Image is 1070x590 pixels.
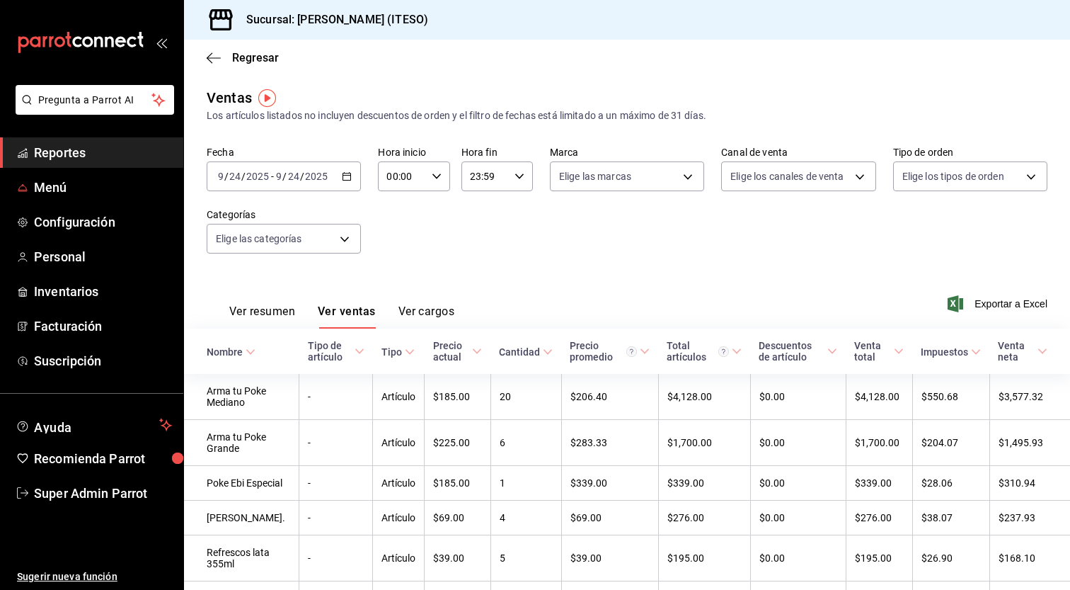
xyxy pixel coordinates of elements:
[184,374,299,420] td: Arma tu Poke Mediano
[989,535,1070,582] td: $168.10
[846,374,912,420] td: $4,128.00
[499,346,540,358] div: Cantidad
[490,535,561,582] td: 5
[299,374,373,420] td: -
[626,346,637,357] svg: Precio promedio = Total artículos / cantidad
[241,171,246,182] span: /
[989,374,1070,420] td: $3,577.32
[156,37,167,48] button: open_drawer_menu
[425,466,491,501] td: $185.00
[490,501,561,535] td: 4
[490,420,561,466] td: 6
[721,147,875,157] label: Canal de venta
[950,295,1047,312] button: Exportar a Excel
[570,340,650,363] span: Precio promedio
[658,374,750,420] td: $4,128.00
[921,346,981,358] span: Impuestos
[854,340,891,363] div: Venta total
[38,93,152,108] span: Pregunta a Parrot AI
[282,171,287,182] span: /
[229,305,295,329] button: Ver resumen
[381,346,415,358] span: Tipo
[34,449,172,468] span: Recomienda Parrot
[846,535,912,582] td: $195.00
[229,305,454,329] div: navigation tabs
[34,317,172,336] span: Facturación
[184,535,299,582] td: Refrescos lata 355ml
[425,420,491,466] td: $225.00
[235,11,428,28] h3: Sucursal: [PERSON_NAME] (ITESO)
[275,171,282,182] input: --
[246,171,270,182] input: ----
[658,420,750,466] td: $1,700.00
[34,484,172,503] span: Super Admin Parrot
[373,420,425,466] td: Artículo
[750,374,846,420] td: $0.00
[667,340,742,363] span: Total artículos
[425,501,491,535] td: $69.00
[184,466,299,501] td: Poke Ebi Especial
[381,346,402,358] div: Tipo
[461,147,533,157] label: Hora fin
[216,232,302,246] span: Elige las categorías
[287,171,300,182] input: --
[207,346,243,358] div: Nombre
[893,147,1047,157] label: Tipo de orden
[561,535,658,582] td: $39.00
[570,340,637,363] div: Precio promedio
[373,466,425,501] td: Artículo
[207,108,1047,123] div: Los artículos listados no incluyen descuentos de orden y el filtro de fechas está limitado a un m...
[561,501,658,535] td: $69.00
[300,171,304,182] span: /
[490,374,561,420] td: 20
[433,340,483,363] span: Precio actual
[229,171,241,182] input: --
[499,346,553,358] span: Cantidad
[17,569,172,584] span: Sugerir nueva función
[989,501,1070,535] td: $237.93
[378,147,449,157] label: Hora inicio
[750,535,846,582] td: $0.00
[34,143,172,162] span: Reportes
[299,501,373,535] td: -
[912,535,989,582] td: $26.90
[750,501,846,535] td: $0.00
[398,305,455,329] button: Ver cargos
[846,501,912,535] td: $276.00
[258,89,276,107] img: Tooltip marker
[667,340,729,363] div: Total artículos
[34,178,172,197] span: Menú
[373,374,425,420] td: Artículo
[846,420,912,466] td: $1,700.00
[561,466,658,501] td: $339.00
[308,340,364,363] span: Tipo de artículo
[207,210,361,220] label: Categorías
[299,535,373,582] td: -
[184,420,299,466] td: Arma tu Poke Grande
[232,51,279,64] span: Regresar
[561,420,658,466] td: $283.33
[373,535,425,582] td: Artículo
[318,305,376,329] button: Ver ventas
[184,501,299,535] td: [PERSON_NAME].
[490,466,561,501] td: 1
[304,171,328,182] input: ----
[730,169,844,183] span: Elige los canales de venta
[433,340,470,363] div: Precio actual
[989,466,1070,501] td: $310.94
[921,346,968,358] div: Impuestos
[34,416,154,433] span: Ayuda
[902,169,1004,183] span: Elige los tipos de orden
[718,346,729,357] svg: El total artículos considera cambios de precios en los artículos así como costos adicionales por ...
[912,420,989,466] td: $204.07
[10,103,174,118] a: Pregunta a Parrot AI
[425,374,491,420] td: $185.00
[299,420,373,466] td: -
[207,51,279,64] button: Regresar
[34,212,172,232] span: Configuración
[299,466,373,501] td: -
[998,340,1047,363] span: Venta neta
[217,171,224,182] input: --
